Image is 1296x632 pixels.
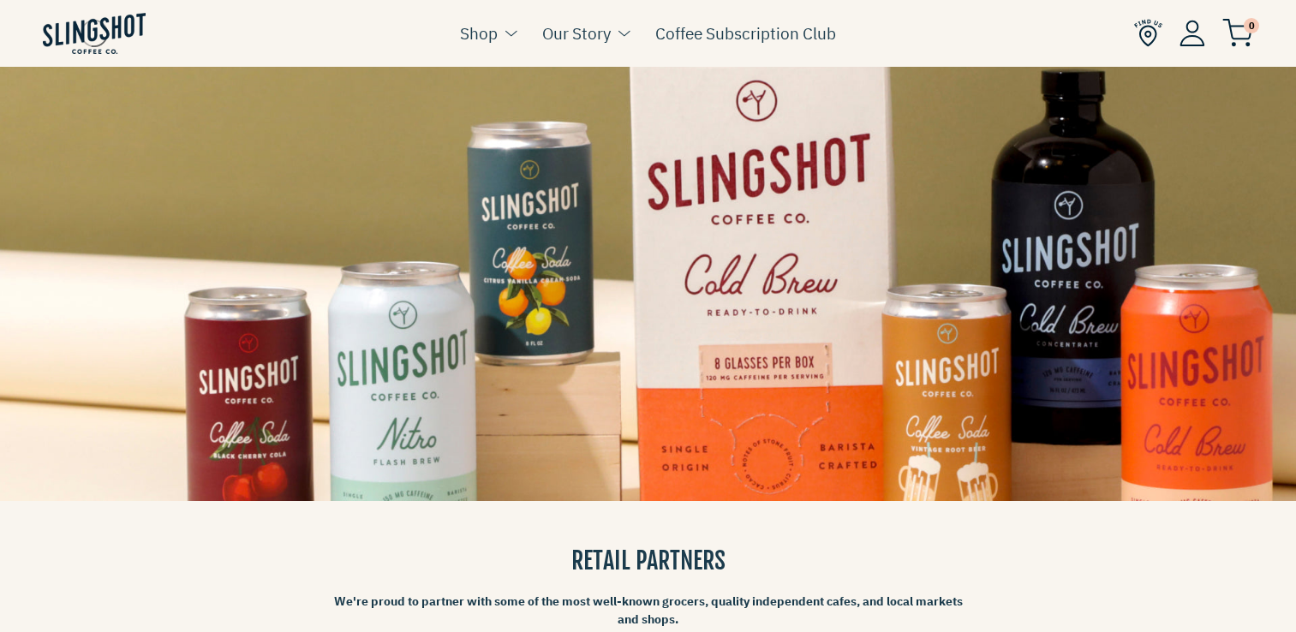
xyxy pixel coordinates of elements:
[655,21,836,46] a: Coffee Subscription Club
[542,21,611,46] a: Our Story
[331,544,965,577] h3: RETAIL PARTNERS
[334,593,963,627] strong: We're proud to partner with some of the most well-known grocers, quality independent cafes, and l...
[1222,22,1253,43] a: 0
[1134,19,1162,47] img: Find Us
[1222,19,1253,47] img: cart
[1180,20,1205,46] img: Account
[1244,18,1259,33] span: 0
[460,21,498,46] a: Shop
